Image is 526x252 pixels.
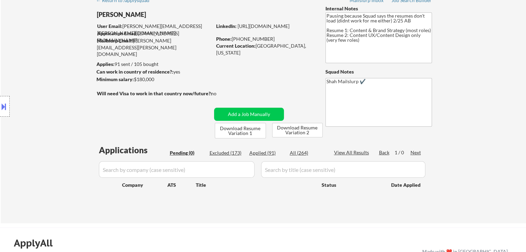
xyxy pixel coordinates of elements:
[290,149,324,156] div: All (264)
[97,23,122,29] strong: User Email:
[216,43,256,49] strong: Current Location:
[216,42,314,56] div: [GEOGRAPHIC_DATA], [US_STATE]
[97,30,138,36] strong: Application Email:
[272,123,323,137] button: Download Resume Variation 2
[97,23,212,36] div: [PERSON_NAME][EMAIL_ADDRESS][PERSON_NAME][DOMAIN_NAME]
[122,182,167,188] div: Company
[261,161,425,178] input: Search by title (case sensitive)
[395,149,410,156] div: 1 / 0
[96,68,210,75] div: yes
[96,76,212,83] div: $180,000
[97,90,212,96] strong: Will need Visa to work in that country now/future?:
[325,5,432,12] div: Internal Notes
[210,149,244,156] div: Excluded (173)
[216,36,314,42] div: [PHONE_NUMBER]
[97,38,133,43] strong: Mailslurp Email:
[211,90,231,97] div: no
[334,149,371,156] div: View All Results
[249,149,284,156] div: Applied (91)
[170,149,204,156] div: Pending (0)
[99,161,255,178] input: Search by company (case sensitive)
[14,237,61,249] div: ApplyAll
[97,37,212,58] div: [PERSON_NAME][EMAIL_ADDRESS][PERSON_NAME][DOMAIN_NAME]
[97,10,239,19] div: [PERSON_NAME]
[216,36,232,42] strong: Phone:
[238,23,289,29] a: [URL][DOMAIN_NAME]
[325,68,432,75] div: Squad Notes
[99,146,167,154] div: Applications
[97,30,212,43] div: [EMAIL_ADDRESS][DOMAIN_NAME]
[322,178,381,191] div: Status
[410,149,422,156] div: Next
[215,123,266,138] button: Download Resume Variation 1
[196,182,315,188] div: Title
[167,182,196,188] div: ATS
[96,61,212,68] div: 91 sent / 105 bought
[391,182,422,188] div: Date Applied
[214,108,284,121] button: Add a Job Manually
[216,23,237,29] strong: LinkedIn:
[379,149,390,156] div: Back
[96,69,173,75] strong: Can work in country of residence?:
